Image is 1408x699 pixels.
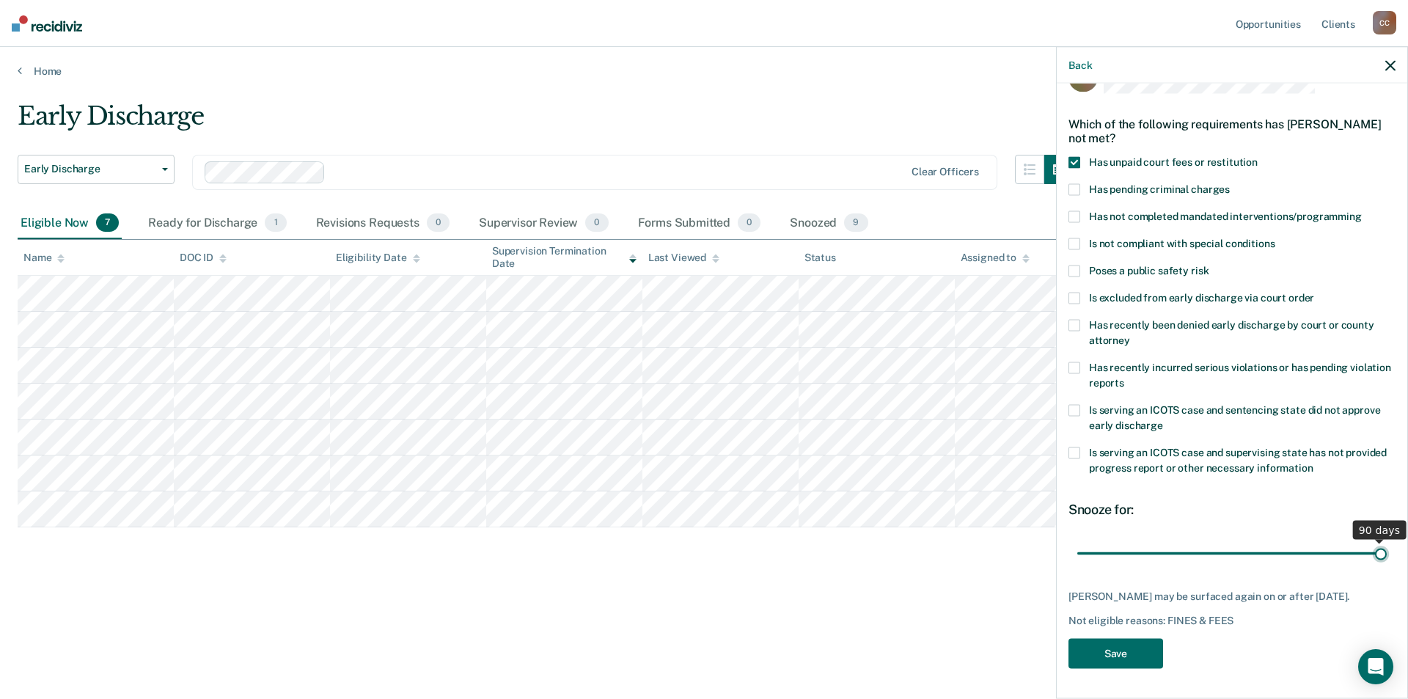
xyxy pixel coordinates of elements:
div: Status [804,252,836,264]
span: Is serving an ICOTS case and supervising state has not provided progress report or other necessar... [1089,447,1387,474]
span: 0 [585,213,608,233]
button: Back [1068,59,1092,71]
div: C C [1373,11,1396,34]
div: Which of the following requirements has [PERSON_NAME] not met? [1068,105,1396,156]
span: 7 [96,213,119,233]
span: Has unpaid court fees or restitution [1089,156,1258,168]
span: Early Discharge [24,163,156,175]
div: Early Discharge [18,101,1074,143]
span: 1 [265,213,286,233]
div: [PERSON_NAME] may be surfaced again on or after [DATE]. [1068,590,1396,602]
div: Clear officers [912,166,979,178]
div: Name [23,252,65,264]
span: 0 [427,213,450,233]
div: Not eligible reasons: FINES & FEES [1068,615,1396,627]
span: Is serving an ICOTS case and sentencing state did not approve early discharge [1089,404,1380,431]
div: Revisions Requests [313,208,452,240]
div: Assigned to [961,252,1030,264]
div: Ready for Discharge [145,208,289,240]
span: 9 [844,213,868,233]
div: Last Viewed [648,252,719,264]
div: Supervision Termination Date [492,245,637,270]
div: Snooze for: [1068,502,1396,518]
span: 0 [738,213,760,233]
div: Supervisor Review [476,208,612,240]
span: Is excluded from early discharge via court order [1089,292,1314,304]
div: Snoozed [787,208,870,240]
a: Home [18,65,1390,78]
div: Eligibility Date [336,252,420,264]
span: Poses a public safety risk [1089,265,1209,277]
div: DOC ID [180,252,227,264]
button: Save [1068,639,1163,669]
span: Has recently been denied early discharge by court or county attorney [1089,319,1374,346]
div: Forms Submitted [635,208,764,240]
div: Eligible Now [18,208,122,240]
div: 90 days [1353,520,1407,539]
span: Has pending criminal charges [1089,183,1230,195]
div: Open Intercom Messenger [1358,649,1393,684]
span: Is not compliant with special conditions [1089,238,1275,249]
span: Has recently incurred serious violations or has pending violation reports [1089,362,1391,389]
span: Has not completed mandated interventions/programming [1089,211,1362,222]
img: Recidiviz [12,15,82,32]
